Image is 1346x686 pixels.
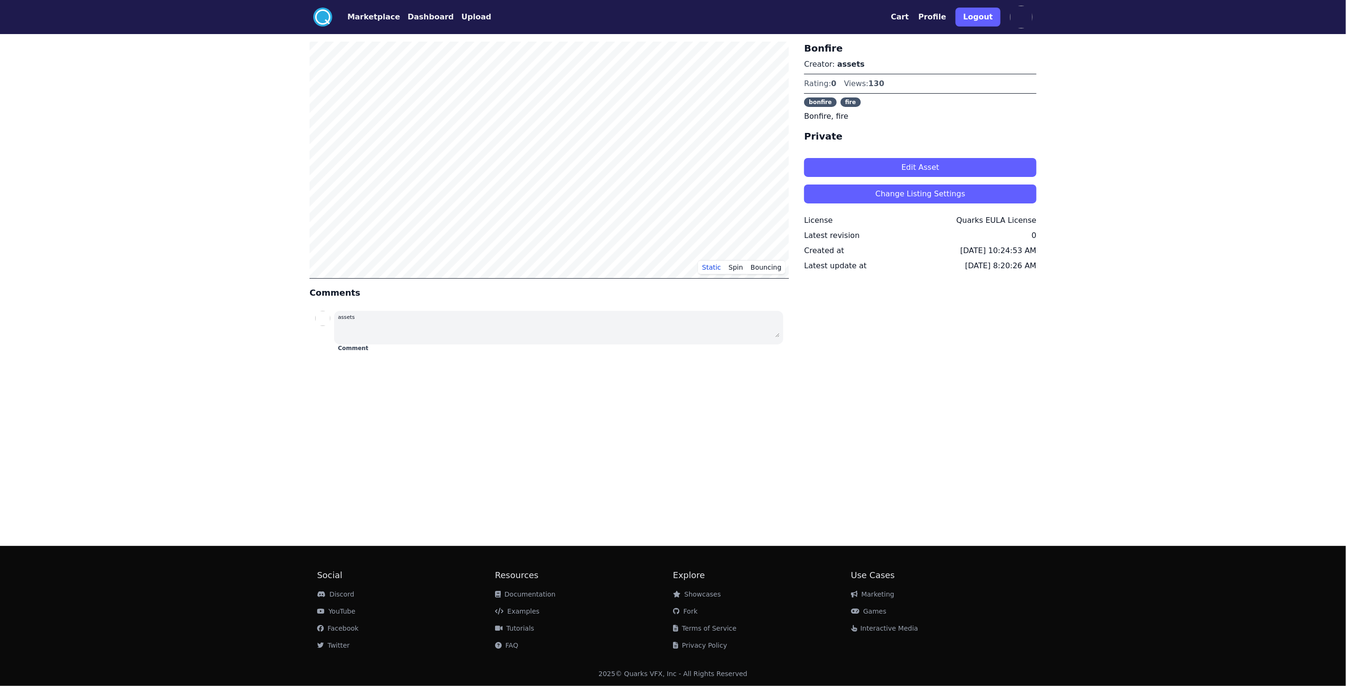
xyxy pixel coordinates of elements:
small: assets [338,314,355,320]
a: Interactive Media [851,624,918,632]
a: Terms of Service [673,624,736,632]
a: Marketplace [332,11,400,23]
button: Comment [338,344,368,352]
div: Created at [804,245,844,256]
a: Dashboard [400,11,454,23]
a: Privacy Policy [673,642,727,649]
a: Showcases [673,590,721,598]
a: Facebook [317,624,359,632]
div: Rating: [804,78,836,89]
button: Cart [891,11,909,23]
a: Edit Asset [804,150,1036,177]
button: Change Listing Settings [804,185,1036,203]
button: Dashboard [407,11,454,23]
a: Examples [495,607,540,615]
span: fire [841,97,861,107]
h2: Use Cases [851,569,1029,582]
span: 0 [831,79,836,88]
a: Twitter [317,642,350,649]
h2: Resources [495,569,673,582]
a: Discord [317,590,354,598]
img: profile [1010,6,1033,28]
button: Bouncing [747,260,785,274]
a: Games [851,607,886,615]
div: [DATE] 8:20:26 AM [965,260,1036,272]
a: Logout [956,4,1001,30]
h2: Explore [673,569,851,582]
button: Marketplace [347,11,400,23]
img: profile [315,311,330,326]
p: Creator: [804,59,1036,70]
div: 0 [1032,230,1036,241]
a: assets [837,60,865,69]
a: Documentation [495,590,556,598]
span: bonfire [804,97,836,107]
div: Latest update at [804,260,867,272]
p: Bonfire, fire [804,111,1036,122]
span: 130 [868,79,884,88]
button: Spin [725,260,747,274]
a: Upload [454,11,491,23]
h3: Bonfire [804,42,1036,55]
button: Edit Asset [804,158,1036,177]
div: 2025 © Quarks VFX, Inc - All Rights Reserved [599,669,748,678]
div: Latest revision [804,230,859,241]
a: Fork [673,607,698,615]
div: Views: [844,78,884,89]
a: YouTube [317,607,355,615]
h4: Comments [310,286,789,299]
a: FAQ [495,642,518,649]
div: [DATE] 10:24:53 AM [960,245,1036,256]
a: Tutorials [495,624,534,632]
button: Profile [919,11,947,23]
button: Static [698,260,725,274]
div: Quarks EULA License [956,215,1036,226]
button: Logout [956,8,1001,26]
h4: Private [804,130,1036,143]
div: License [804,215,832,226]
button: Upload [461,11,491,23]
h2: Social [317,569,495,582]
a: Marketing [851,590,894,598]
